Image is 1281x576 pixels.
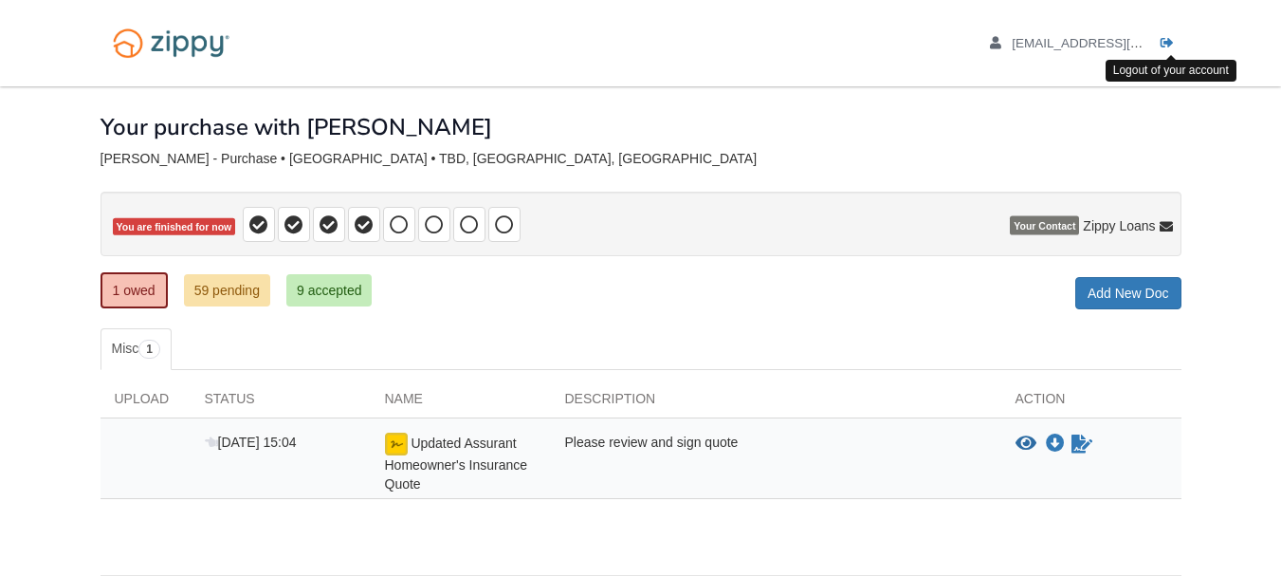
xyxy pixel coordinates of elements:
a: Misc [101,328,172,370]
div: Name [371,389,551,418]
a: edit profile [990,36,1230,55]
span: Your Contact [1010,216,1079,235]
img: Logo [101,19,242,67]
a: 9 accepted [286,274,373,307]
div: Action [1001,389,1181,418]
div: Please review and sign quote [551,433,1001,493]
div: Logout of your account [1106,60,1236,82]
div: Status [191,389,371,418]
div: Upload [101,389,191,418]
div: Description [551,389,1001,418]
span: zach.stephenson99@gmail.com [1012,36,1229,50]
span: Updated Assurant Homeowner's Insurance Quote [385,436,528,492]
a: Add New Doc [1075,277,1181,309]
img: Ready for you to esign [385,433,408,455]
a: 1 owed [101,272,168,308]
span: 1 [138,340,160,359]
span: Zippy Loans [1083,216,1155,235]
span: You are finished for now [113,218,236,236]
button: View Updated Assurant Homeowner's Insurance Quote [1016,435,1036,454]
a: Sign Form [1070,433,1094,455]
span: [DATE] 15:04 [205,435,297,450]
h1: Your purchase with [PERSON_NAME] [101,115,492,139]
a: Download Updated Assurant Homeowner's Insurance Quote [1046,437,1065,452]
a: 59 pending [184,274,270,307]
a: Log out [1161,36,1181,55]
div: [PERSON_NAME] - Purchase • [GEOGRAPHIC_DATA] • TBD, [GEOGRAPHIC_DATA], [GEOGRAPHIC_DATA] [101,151,1181,167]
